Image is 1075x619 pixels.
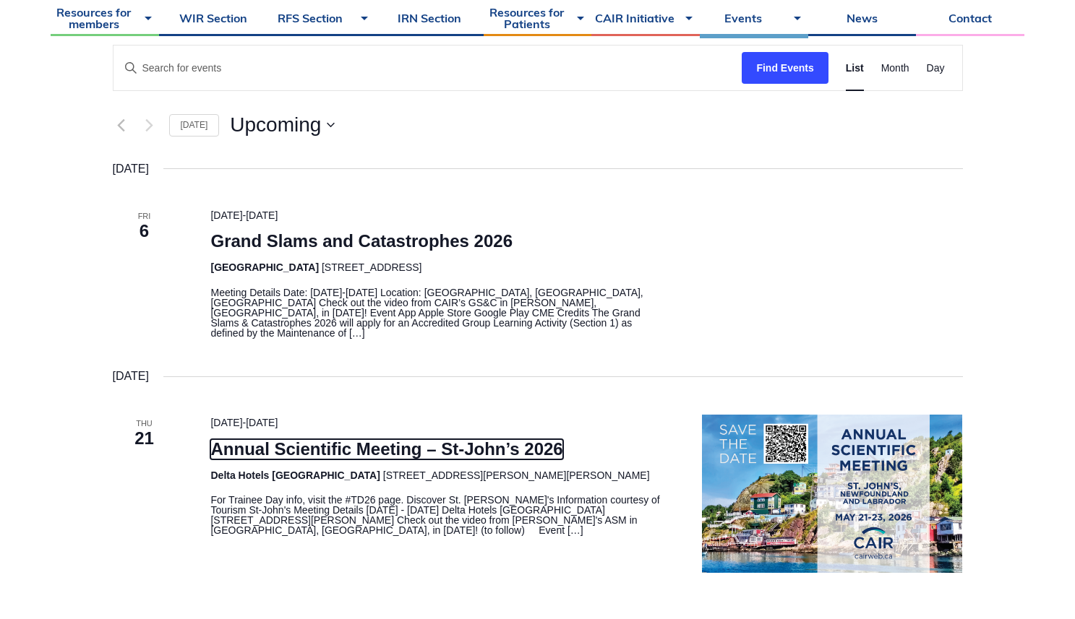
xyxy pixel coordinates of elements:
span: Delta Hotels [GEOGRAPHIC_DATA] [210,469,380,481]
span: List [846,60,864,77]
time: [DATE] [113,160,149,178]
span: [DATE] [246,417,278,428]
span: [DATE] [210,417,242,428]
img: Capture d’écran 2025-06-06 150827 [702,415,962,573]
a: Annual Scientific Meeting – St-John’s 2026 [210,439,562,459]
span: [DATE] [246,209,278,221]
time: [DATE] [113,367,149,386]
span: [STREET_ADDRESS][PERSON_NAME][PERSON_NAME] [383,469,650,481]
span: Month [881,60,909,77]
span: Upcoming [230,115,321,135]
a: Display Events in List View [846,46,864,91]
button: Upcoming [230,115,335,135]
p: For Trainee Day info, visit the #TD26 page. Discover St. [PERSON_NAME]'s Information courtesy of ... [210,495,667,535]
a: Display Events in Day View [927,46,945,91]
time: - [210,417,278,428]
span: [STREET_ADDRESS] [322,261,421,273]
p: Meeting Details Date: [DATE]-[DATE] Location: [GEOGRAPHIC_DATA], [GEOGRAPHIC_DATA], [GEOGRAPHIC_D... [210,287,667,338]
span: Thu [113,417,176,430]
span: Day [927,60,945,77]
input: Enter Keyword. Search for events by Keyword. [114,46,742,91]
div: List of Events [113,160,963,573]
span: 6 [113,219,176,243]
a: Previous Events [113,116,130,134]
button: Find Events [742,52,828,85]
span: [GEOGRAPHIC_DATA] [210,261,319,273]
span: Fri [113,210,176,222]
time: - [210,209,278,221]
a: [DATE] [169,114,220,137]
button: Next Events [141,116,158,134]
a: Grand Slams and Catastrophes 2026 [210,231,513,251]
span: [DATE] [210,209,242,221]
a: Display Events in Month View [881,46,909,91]
span: 21 [113,426,176,451]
